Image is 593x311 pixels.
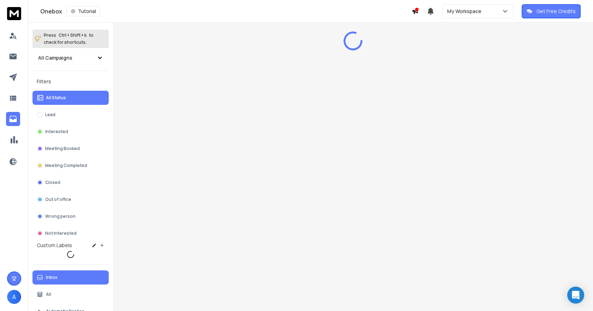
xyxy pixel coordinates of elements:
button: Get Free Credits [522,4,581,18]
button: Tutorial [66,6,101,16]
button: Out of office [32,192,109,207]
button: Closed [32,175,109,190]
button: Meeting Booked [32,142,109,156]
p: Meeting Completed [45,163,87,168]
p: Not Interested [45,231,77,236]
button: A [7,290,21,304]
p: Meeting Booked [45,146,80,151]
p: Closed [45,180,60,185]
button: All Campaigns [32,51,109,65]
p: Wrong person [45,214,76,219]
p: Press to check for shortcuts. [44,32,94,46]
button: Not Interested [32,226,109,240]
button: All [32,287,109,301]
span: Ctrl + Shift + k [58,31,88,39]
p: Inbox [46,275,58,280]
div: Open Intercom Messenger [567,287,584,304]
p: Lead [45,112,55,118]
p: Get Free Credits [537,8,576,15]
button: Inbox [32,270,109,285]
button: Meeting Completed [32,159,109,173]
h3: Filters [32,77,109,86]
button: Wrong person [32,209,109,223]
button: Lead [32,108,109,122]
p: Out of office [45,197,71,202]
div: Onebox [40,6,412,16]
h3: Custom Labels [37,242,72,249]
button: All Status [32,91,109,105]
h1: All Campaigns [38,54,72,61]
p: My Workspace [447,8,484,15]
button: Interested [32,125,109,139]
p: All [46,292,51,297]
p: All Status [46,95,66,101]
p: Interested [45,129,68,134]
